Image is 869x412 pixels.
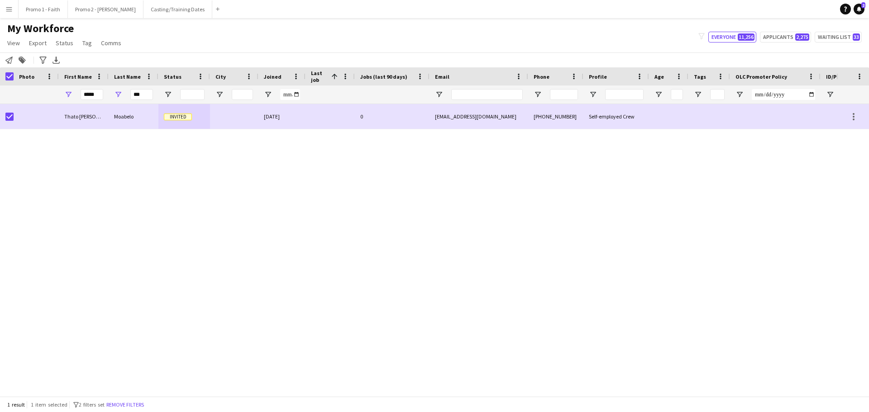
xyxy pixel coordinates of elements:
[4,55,14,66] app-action-btn: Notify workforce
[109,104,158,129] div: Moabelo
[583,104,649,129] div: Self-employed Crew
[760,32,811,43] button: Applicants2,275
[215,73,226,80] span: City
[7,39,20,47] span: View
[97,37,125,49] a: Comms
[435,73,449,80] span: Email
[735,90,744,99] button: Open Filter Menu
[451,89,523,100] input: Email Filter Input
[311,70,328,83] span: Last job
[258,104,306,129] div: [DATE]
[752,89,815,100] input: OLC Promoter Policy Filter Input
[360,73,407,80] span: Jobs (last 90 days)
[51,55,62,66] app-action-btn: Export XLSX
[101,39,121,47] span: Comms
[671,89,683,100] input: Age Filter Input
[826,90,834,99] button: Open Filter Menu
[64,73,92,80] span: First Name
[143,0,212,18] button: Casting/Training Dates
[534,90,542,99] button: Open Filter Menu
[264,73,282,80] span: Joined
[114,73,141,80] span: Last Name
[738,33,754,41] span: 11,256
[430,104,528,129] div: [EMAIL_ADDRESS][DOMAIN_NAME]
[854,4,864,14] a: 2
[528,104,583,129] div: [PHONE_NUMBER]
[589,73,607,80] span: Profile
[19,0,68,18] button: Promo 1 - Faith
[7,22,74,35] span: My Workforce
[654,73,664,80] span: Age
[164,73,181,80] span: Status
[264,90,272,99] button: Open Filter Menu
[708,32,756,43] button: Everyone11,256
[861,2,865,8] span: 2
[64,90,72,99] button: Open Filter Menu
[550,89,578,100] input: Phone Filter Input
[694,90,702,99] button: Open Filter Menu
[29,39,47,47] span: Export
[59,104,109,129] div: Thato [PERSON_NAME]
[164,114,192,120] span: Invited
[735,73,787,80] span: OLC Promoter Policy
[25,37,50,49] a: Export
[81,89,103,100] input: First Name Filter Input
[38,55,48,66] app-action-btn: Advanced filters
[19,73,34,80] span: Photo
[4,37,24,49] a: View
[435,90,443,99] button: Open Filter Menu
[82,39,92,47] span: Tag
[534,73,549,80] span: Phone
[79,401,105,408] span: 2 filters set
[105,400,146,410] button: Remove filters
[79,37,95,49] a: Tag
[17,55,28,66] app-action-btn: Add to tag
[795,33,809,41] span: 2,275
[815,32,862,43] button: Waiting list33
[853,33,860,41] span: 33
[215,90,224,99] button: Open Filter Menu
[232,89,253,100] input: City Filter Input
[605,89,644,100] input: Profile Filter Input
[31,401,67,408] span: 1 item selected
[52,37,77,49] a: Status
[114,90,122,99] button: Open Filter Menu
[694,73,706,80] span: Tags
[56,39,73,47] span: Status
[164,90,172,99] button: Open Filter Menu
[589,90,597,99] button: Open Filter Menu
[654,90,663,99] button: Open Filter Menu
[280,89,300,100] input: Joined Filter Input
[710,89,725,100] input: Tags Filter Input
[355,104,430,129] div: 0
[68,0,143,18] button: Promo 2 - [PERSON_NAME]
[180,89,205,100] input: Status Filter Input
[130,89,153,100] input: Last Name Filter Input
